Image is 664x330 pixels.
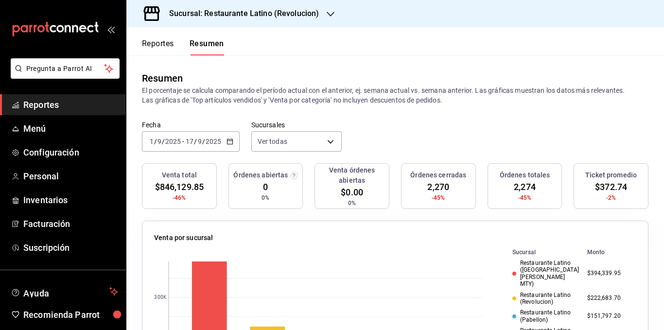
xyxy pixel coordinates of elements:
span: $0.00 [341,186,363,199]
span: Ver todas [258,137,287,146]
h3: Órdenes abiertas [233,170,288,180]
span: / [162,138,165,145]
span: / [154,138,157,145]
span: -45% [432,193,445,202]
h3: Órdenes totales [500,170,550,180]
span: / [194,138,197,145]
input: -- [197,138,202,145]
span: Suscripción [23,241,118,254]
h3: Ticket promedio [585,170,637,180]
button: Resumen [190,39,224,55]
a: Pregunta a Parrot AI [7,70,120,81]
h3: Sucursal: Restaurante Latino (Revolucion) [161,8,319,19]
th: Sucursal [497,247,583,258]
p: Venta por sucursal [154,233,213,243]
span: / [202,138,205,145]
span: 0% [348,199,356,208]
span: -46% [173,193,186,202]
div: navigation tabs [142,39,224,55]
button: open_drawer_menu [107,25,115,33]
button: Reportes [142,39,174,55]
input: -- [149,138,154,145]
text: 300K [154,295,166,300]
div: Restaurante Latino (Pabellon) [512,309,579,323]
span: 0 [263,180,268,193]
div: Restaurante Latino (Revolucion) [512,292,579,306]
span: Personal [23,170,118,183]
span: -2% [606,193,616,202]
span: Pregunta a Parrot AI [26,64,105,74]
span: Facturación [23,217,118,230]
input: ---- [165,138,181,145]
span: Ayuda [23,286,105,297]
td: $394,339.95 [583,258,636,290]
span: - [182,138,184,145]
label: Fecha [142,122,240,128]
span: Reportes [23,98,118,111]
span: 0% [262,193,269,202]
span: -45% [518,193,532,202]
span: $372.74 [595,180,627,193]
span: $846,129.85 [155,180,204,193]
span: 2,274 [514,180,536,193]
span: Inventarios [23,193,118,207]
h3: Órdenes cerradas [410,170,466,180]
input: -- [157,138,162,145]
span: 2,270 [427,180,449,193]
th: Monto [583,247,636,258]
td: $222,683.70 [583,290,636,308]
h3: Venta órdenes abiertas [319,165,385,186]
input: ---- [205,138,222,145]
h3: Venta total [162,170,197,180]
span: Recomienda Parrot [23,308,118,321]
div: Resumen [142,71,183,86]
p: El porcentaje se calcula comparando el período actual con el anterior, ej. semana actual vs. sema... [142,86,648,105]
span: Configuración [23,146,118,159]
label: Sucursales [251,122,342,128]
div: Restaurante Latino ([GEOGRAPHIC_DATA][PERSON_NAME] MTY) [512,260,579,288]
button: Pregunta a Parrot AI [11,58,120,79]
span: Menú [23,122,118,135]
input: -- [185,138,194,145]
td: $151,797.20 [583,307,636,325]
